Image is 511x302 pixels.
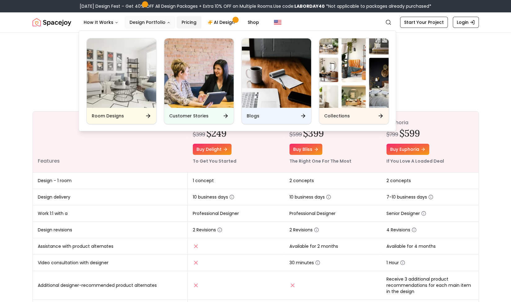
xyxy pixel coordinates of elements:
[87,38,156,108] img: Room Designs
[169,113,209,119] h6: Customer Stories
[294,3,325,9] b: LABORDAY40
[386,130,398,139] div: $799
[243,16,264,28] a: Shop
[289,227,319,233] span: 2 Revisions
[303,128,324,139] h2: $399
[79,16,123,28] button: How It Works
[33,205,188,222] td: Work 1:1 with a
[289,260,320,266] span: 30 minutes
[400,17,448,28] a: Start Your Project
[274,19,281,26] img: United States
[289,144,322,155] a: Buy bliss
[33,222,188,238] td: Design revisions
[33,16,71,28] img: Spacejoy Logo
[92,113,124,119] h6: Room Designs
[386,158,444,164] small: If You Love A Loaded Deal
[319,38,389,124] a: CollectionsCollections
[125,16,175,28] button: Design Portfolio
[33,112,188,173] th: Features
[33,173,188,189] td: Design - 1 room
[289,210,336,217] span: Professional Designer
[381,271,478,300] td: Receive 3 additional product recommendations for each main item in the design
[193,158,236,164] small: To Get You Started
[381,238,478,255] td: Available for 4 months
[177,16,201,28] a: Pricing
[386,227,416,233] span: 4 Revisions
[164,38,234,108] img: Customer Stories
[386,177,411,184] span: 2 concepts
[164,38,234,124] a: Customer StoriesCustomer Stories
[289,130,302,139] div: $599
[193,227,222,233] span: 2 Revisions
[193,210,239,217] span: Professional Designer
[273,3,325,9] span: Use code:
[33,16,71,28] a: Spacejoy
[33,238,188,255] td: Assistance with product alternates
[319,38,389,108] img: Collections
[284,238,381,255] td: Available for 2 months
[193,194,234,200] span: 10 business days
[80,3,431,9] div: [DATE] Design Fest – Get 40% OFF All Design Packages + Extra 10% OFF on Multiple Rooms.
[242,38,311,108] img: Blogs
[289,158,351,164] small: The Right One For The Most
[193,144,231,155] a: Buy delight
[33,12,479,32] nav: Global
[33,189,188,205] td: Design delivery
[386,144,429,155] a: Buy euphoria
[79,31,396,132] div: Design Portfolio
[386,260,405,266] span: 1 Hour
[289,177,314,184] span: 2 concepts
[203,16,241,28] a: AI Design
[241,38,311,124] a: BlogsBlogs
[386,194,433,200] span: 7-10 business days
[33,271,188,300] td: Additional designer-recommended product alternates
[386,210,426,217] span: Senior Designer
[386,119,474,126] p: euphoria
[325,3,431,9] span: *Not applicable to packages already purchased*
[193,177,214,184] span: 1 concept
[289,194,331,200] span: 10 business days
[79,16,264,28] nav: Main
[86,38,156,124] a: Room DesignsRoom Designs
[324,113,350,119] h6: Collections
[399,128,420,139] h2: $599
[33,255,188,271] td: Video consultation with designer
[453,17,479,28] a: Login
[206,128,227,139] h2: $249
[247,113,259,119] h6: Blogs
[193,130,205,139] div: $399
